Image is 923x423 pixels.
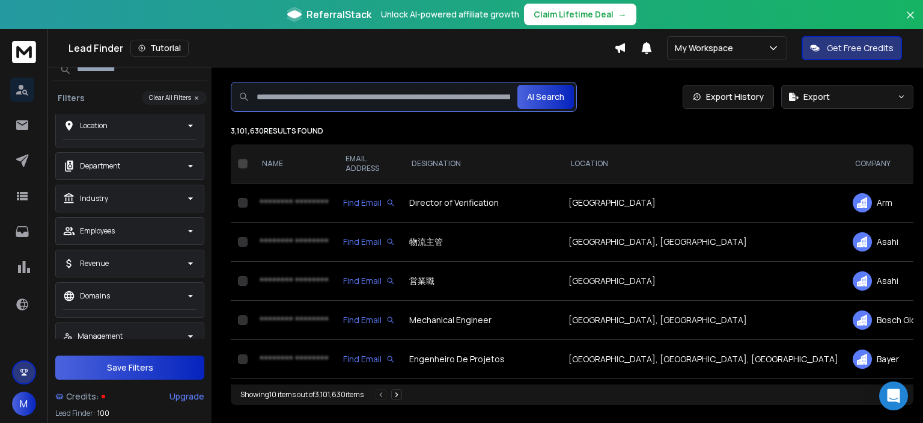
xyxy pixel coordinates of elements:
h3: Filters [53,92,90,104]
p: Domains [80,291,110,301]
th: NAME [252,144,336,184]
th: DESIGNATION [402,144,561,184]
p: Get Free Credits [827,42,894,54]
div: Find Email [343,314,395,326]
div: Find Email [343,236,395,248]
div: Lead Finder [69,40,614,57]
button: Get Free Credits [802,36,902,60]
td: 営業職 [402,262,561,301]
p: My Workspace [675,42,738,54]
p: Revenue [80,259,109,268]
button: Claim Lifetime Deal→ [524,4,636,25]
p: 3,101,630 results found [231,126,913,136]
span: Credits: [66,391,99,403]
div: Find Email [343,197,395,209]
p: Department [80,161,120,171]
div: Find Email [343,275,395,287]
td: [GEOGRAPHIC_DATA] [561,184,845,223]
p: Lead Finder: [55,409,95,418]
th: EMAIL ADDRESS [336,144,402,184]
span: ReferralStack [306,7,371,22]
td: Director of Verification [402,184,561,223]
td: [GEOGRAPHIC_DATA], [GEOGRAPHIC_DATA], [GEOGRAPHIC_DATA] [561,340,845,379]
div: Showing 10 items out of 3,101,630 items [240,390,364,400]
td: [GEOGRAPHIC_DATA], [GEOGRAPHIC_DATA] [561,223,845,262]
button: Tutorial [130,40,189,57]
button: Close banner [903,7,918,36]
td: 物流主管 [402,223,561,262]
button: AI Search [517,85,574,109]
td: Engenheiro De Projetos [402,340,561,379]
th: LOCATION [561,144,845,184]
td: [GEOGRAPHIC_DATA] [561,379,845,418]
p: Location [80,121,108,131]
p: Industry [80,194,108,203]
td: [GEOGRAPHIC_DATA] [561,262,845,301]
td: [GEOGRAPHIC_DATA], [GEOGRAPHIC_DATA] [561,301,845,340]
div: Open Intercom Messenger [879,381,908,410]
td: Mechanical Engineer [402,301,561,340]
span: 100 [97,409,109,418]
td: Composer / Music Producer [402,379,561,418]
button: Save Filters [55,356,204,380]
p: Employees [80,226,115,236]
button: M [12,392,36,416]
div: Upgrade [169,391,204,403]
p: Management [78,332,123,341]
span: Export [803,91,830,103]
p: Unlock AI-powered affiliate growth [381,8,519,20]
a: Export History [683,85,774,109]
a: Credits:Upgrade [55,384,204,409]
div: Find Email [343,353,395,365]
span: → [618,8,627,20]
button: Clear All Filters [142,91,207,105]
